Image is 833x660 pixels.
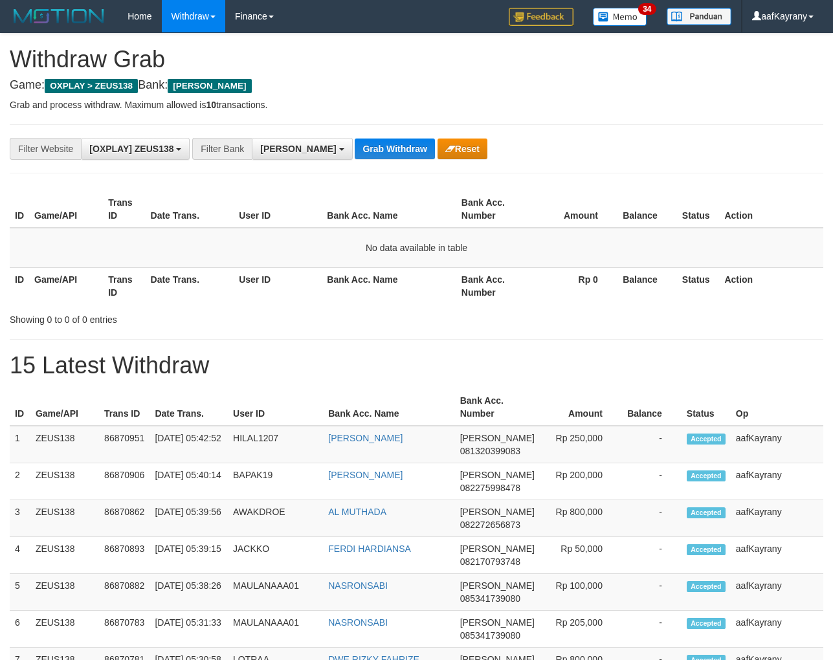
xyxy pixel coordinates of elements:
[150,463,228,500] td: [DATE] 05:40:14
[460,433,535,443] span: [PERSON_NAME]
[687,470,726,481] span: Accepted
[622,537,682,574] td: -
[150,426,228,463] td: [DATE] 05:42:52
[29,191,103,228] th: Game/API
[30,537,99,574] td: ZEUS138
[460,556,520,567] span: Copy 082170793748 to clipboard
[731,426,823,463] td: aafKayrany
[638,3,656,15] span: 34
[617,267,677,304] th: Balance
[731,537,823,574] td: aafKayrany
[540,426,622,463] td: Rp 250,000
[99,426,150,463] td: 86870951
[682,389,731,426] th: Status
[10,47,823,72] h1: Withdraw Grab
[103,191,145,228] th: Trans ID
[150,574,228,611] td: [DATE] 05:38:26
[10,537,30,574] td: 4
[687,618,726,629] span: Accepted
[460,520,520,530] span: Copy 082272656873 to clipboard
[622,426,682,463] td: -
[10,574,30,611] td: 5
[456,191,530,228] th: Bank Acc. Number
[540,537,622,574] td: Rp 50,000
[10,267,29,304] th: ID
[234,191,322,228] th: User ID
[228,574,323,611] td: MAULANAAA01
[438,138,487,159] button: Reset
[168,79,251,93] span: [PERSON_NAME]
[99,611,150,648] td: 86870783
[460,593,520,604] span: Copy 085341739080 to clipboard
[731,574,823,611] td: aafKayrany
[355,138,434,159] button: Grab Withdraw
[30,500,99,537] td: ZEUS138
[10,138,81,160] div: Filter Website
[89,144,173,154] span: [OXPLAY] ZEUS138
[460,483,520,493] span: Copy 082275998478 to clipboard
[146,191,234,228] th: Date Trans.
[228,389,323,426] th: User ID
[460,446,520,456] span: Copy 081320399083 to clipboard
[99,389,150,426] th: Trans ID
[687,581,726,592] span: Accepted
[622,574,682,611] td: -
[10,98,823,111] p: Grab and process withdraw. Maximum allowed is transactions.
[617,191,677,228] th: Balance
[322,267,456,304] th: Bank Acc. Name
[10,6,108,26] img: MOTION_logo.png
[540,389,622,426] th: Amount
[687,434,726,445] span: Accepted
[540,500,622,537] td: Rp 800,000
[677,191,720,228] th: Status
[228,611,323,648] td: MAULANAAA01
[540,574,622,611] td: Rp 100,000
[10,79,823,92] h4: Game: Bank:
[10,308,337,326] div: Showing 0 to 0 of 0 entries
[30,389,99,426] th: Game/API
[30,574,99,611] td: ZEUS138
[677,267,720,304] th: Status
[150,611,228,648] td: [DATE] 05:31:33
[103,267,145,304] th: Trans ID
[622,611,682,648] td: -
[731,389,823,426] th: Op
[150,389,228,426] th: Date Trans.
[206,100,216,110] strong: 10
[719,191,823,228] th: Action
[150,537,228,574] td: [DATE] 05:39:15
[622,500,682,537] td: -
[322,191,456,228] th: Bank Acc. Name
[29,267,103,304] th: Game/API
[234,267,322,304] th: User ID
[328,470,403,480] a: [PERSON_NAME]
[10,463,30,500] td: 2
[460,544,535,554] span: [PERSON_NAME]
[328,507,386,517] a: AL MUTHADA
[687,507,726,518] span: Accepted
[99,500,150,537] td: 86870862
[323,389,454,426] th: Bank Acc. Name
[30,463,99,500] td: ZEUS138
[260,144,336,154] span: [PERSON_NAME]
[150,500,228,537] td: [DATE] 05:39:56
[622,389,682,426] th: Balance
[10,426,30,463] td: 1
[622,463,682,500] td: -
[45,79,138,93] span: OXPLAY > ZEUS138
[455,389,540,426] th: Bank Acc. Number
[192,138,252,160] div: Filter Bank
[540,463,622,500] td: Rp 200,000
[719,267,823,304] th: Action
[460,630,520,641] span: Copy 085341739080 to clipboard
[328,580,388,591] a: NASRONSABI
[99,463,150,500] td: 86870906
[509,8,573,26] img: Feedback.jpg
[10,228,823,268] td: No data available in table
[731,611,823,648] td: aafKayrany
[99,537,150,574] td: 86870893
[731,463,823,500] td: aafKayrany
[81,138,190,160] button: [OXPLAY] ZEUS138
[252,138,352,160] button: [PERSON_NAME]
[10,389,30,426] th: ID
